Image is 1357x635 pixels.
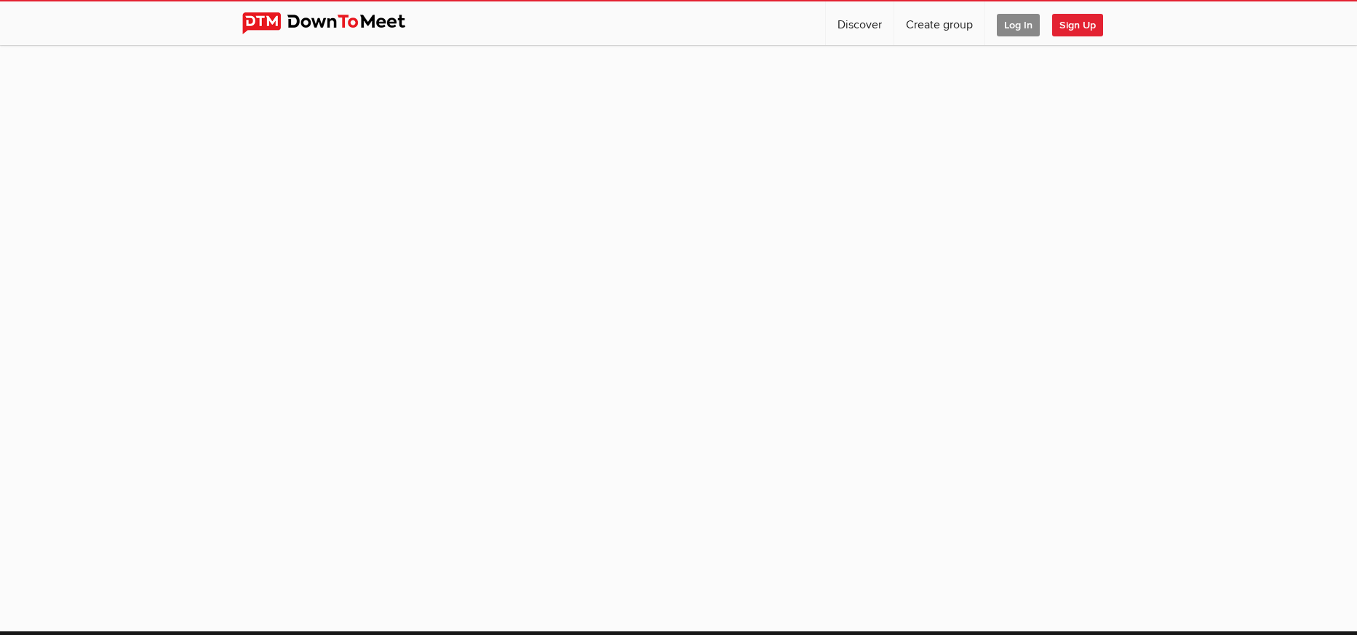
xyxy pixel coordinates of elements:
[1052,14,1103,36] span: Sign Up
[894,1,984,45] a: Create group
[985,1,1051,45] a: Log In
[242,12,428,34] img: DownToMeet
[997,14,1040,36] span: Log In
[826,1,894,45] a: Discover
[1052,1,1115,45] a: Sign Up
